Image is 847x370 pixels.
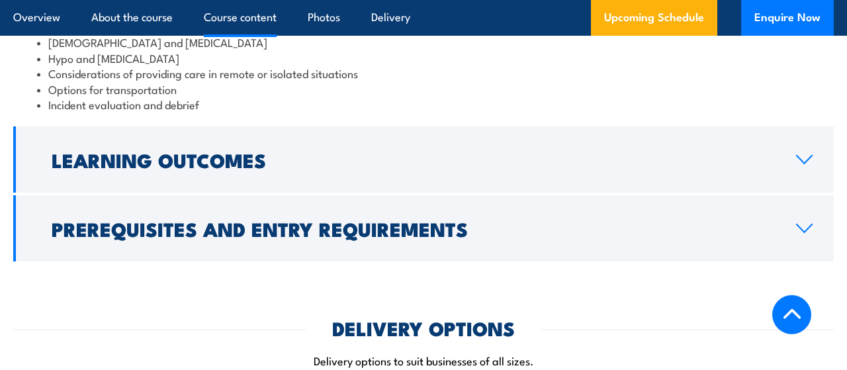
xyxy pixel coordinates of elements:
[13,126,834,193] a: Learning Outcomes
[13,195,834,261] a: Prerequisites and Entry Requirements
[37,50,810,66] li: Hypo and [MEDICAL_DATA]
[52,151,775,168] h2: Learning Outcomes
[37,66,810,81] li: Considerations of providing care in remote or isolated situations
[13,353,834,368] p: Delivery options to suit businesses of all sizes.
[37,81,810,97] li: Options for transportation
[37,97,810,112] li: Incident evaluation and debrief
[332,319,515,336] h2: DELIVERY OPTIONS
[52,220,775,237] h2: Prerequisites and Entry Requirements
[37,34,810,50] li: [DEMOGRAPHIC_DATA] and [MEDICAL_DATA]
